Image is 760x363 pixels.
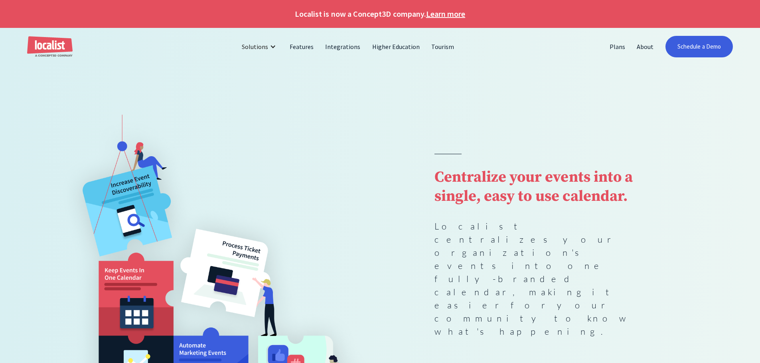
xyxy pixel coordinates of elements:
a: Plans [604,37,631,56]
strong: Centralize your events into a single, easy to use calendar. [434,168,633,206]
a: Schedule a Demo [665,36,733,57]
div: Solutions [242,42,268,51]
p: Localist centralizes your organization's events into one fully-branded calendar, making it easier... [434,220,651,338]
a: Higher Education [367,37,426,56]
div: Solutions [236,37,284,56]
a: Integrations [320,37,366,56]
a: home [27,36,73,57]
a: Tourism [426,37,460,56]
a: Learn more [426,8,465,20]
a: Features [284,37,320,56]
a: About [631,37,659,56]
